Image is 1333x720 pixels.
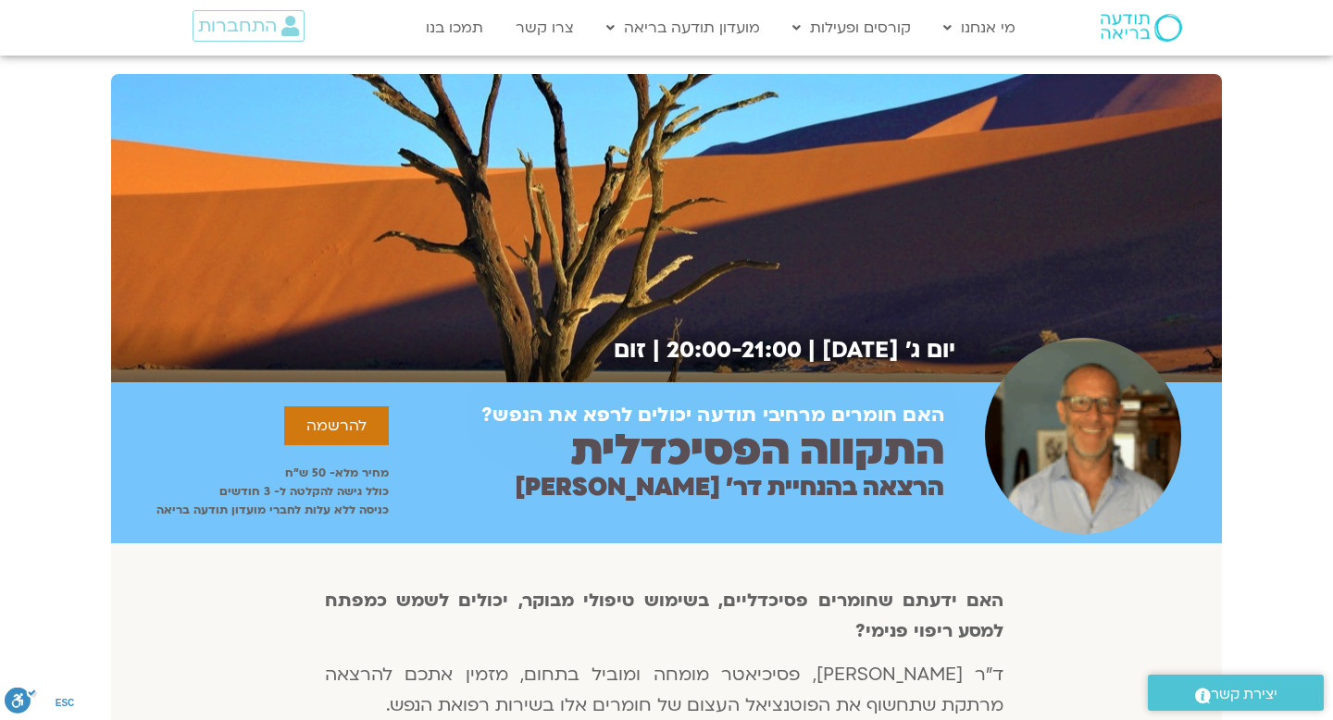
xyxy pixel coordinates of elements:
a: יצירת קשר [1148,675,1324,711]
span: התחברות [198,16,277,36]
a: צרו קשר [506,10,583,45]
a: תמכו בנו [417,10,492,45]
a: התחברות [193,10,305,42]
img: תודעה בריאה [1101,14,1182,42]
h2: הרצאה בהנחיית דר׳ [PERSON_NAME] [515,474,944,502]
strong: האם ידעתם שחומרים פסיכדליים, בשימוש טיפולי מבוקר, יכולים לשמש כמפתח למסע ריפוי פנימי? [325,589,1004,643]
h2: יום ג׳ [DATE] | 20:00-21:00 | זום [111,338,955,364]
h2: האם חומרים מרחיבי תודעה יכולים לרפא את הנפש? [481,404,944,427]
a: קורסים ופעילות [783,10,920,45]
a: מי אנחנו [934,10,1025,45]
span: להרשמה [306,417,367,434]
a: להרשמה [284,406,389,445]
span: יצירת קשר [1211,682,1277,707]
p: מחיר מלא- 50 ש״ח כולל גישה להקלטה ל- 3 חודשים כניסה ללא עלות לחברי מועדון תודעה בריאה [111,464,389,519]
h2: התקווה הפסיכדלית [571,426,944,475]
a: מועדון תודעה בריאה [597,10,769,45]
